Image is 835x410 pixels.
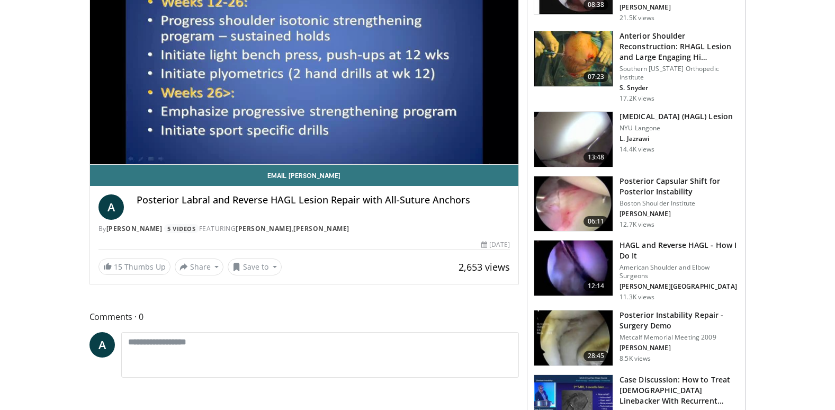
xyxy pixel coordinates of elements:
p: 8.5K views [619,354,651,363]
a: 12:14 HAGL and Reverse HAGL - How I Do It American Shoulder and Elbow Surgeons [PERSON_NAME][GEOG... [534,240,739,301]
span: 13:48 [583,152,609,163]
p: 14.4K views [619,145,654,154]
h3: [MEDICAL_DATA] (HAGL) Lesion [619,111,733,122]
a: 13:48 [MEDICAL_DATA] (HAGL) Lesion NYU Langone L. Jazrawi 14.4K views [534,111,739,167]
h3: Case Discussion: How to Treat [DEMOGRAPHIC_DATA] Linebacker With Recurrent Insta… [619,375,739,406]
p: [PERSON_NAME] [619,3,739,12]
a: 07:23 Anterior Shoulder Reconstruction: RHAGL Lesion and Large Engaging Hi… Southern [US_STATE] O... [534,31,739,103]
p: 21.5K views [619,14,654,22]
p: S. Snyder [619,84,739,92]
a: [PERSON_NAME] [293,224,349,233]
a: A [89,332,115,358]
img: XzOTlMlQSGUnbGTX4xMDoxOjBrO-I4W8_1.150x105_q85_crop-smart_upscale.jpg [534,176,613,231]
a: 5 Videos [164,224,199,233]
p: Boston Shoulder Institute [619,199,739,208]
p: Metcalf Memorial Meeting 2009 [619,333,739,342]
img: arc_3.png.150x105_q85_crop-smart_upscale.jpg [534,310,613,366]
p: [PERSON_NAME][GEOGRAPHIC_DATA] [619,282,739,291]
a: Email [PERSON_NAME] [90,165,519,186]
div: By FEATURING , [98,224,510,234]
span: 2,653 views [459,261,510,273]
p: 11.3K views [619,293,654,301]
span: Comments 0 [89,310,519,324]
span: 12:14 [583,281,609,291]
a: [PERSON_NAME] [106,224,163,233]
h3: Posterior Capsular Shift for Posterior Instability [619,176,739,197]
p: [PERSON_NAME] [619,344,739,352]
button: Save to [228,259,282,275]
p: [PERSON_NAME] [619,210,739,218]
button: Share [175,259,224,275]
p: L. Jazrawi [619,135,733,143]
span: 06:11 [583,216,609,227]
a: 28:45 Posterior Instability Repair - Surgery Demo Metcalf Memorial Meeting 2009 [PERSON_NAME] 8.5... [534,310,739,366]
h3: HAGL and Reverse HAGL - How I Do It [619,240,739,261]
p: Southern [US_STATE] Orthopedic Institute [619,65,739,82]
span: 28:45 [583,351,609,361]
div: [DATE] [481,240,510,249]
span: 07:23 [583,72,609,82]
img: hagl_3.png.150x105_q85_crop-smart_upscale.jpg [534,240,613,296]
p: 17.2K views [619,94,654,103]
h4: Posterior Labral and Reverse HAGL Lesion Repair with All-Suture Anchors [137,194,510,206]
p: 12.7K views [619,220,654,229]
img: 318915_0003_1.png.150x105_q85_crop-smart_upscale.jpg [534,112,613,167]
p: American Shoulder and Elbow Surgeons [619,263,739,280]
a: 06:11 Posterior Capsular Shift for Posterior Instability Boston Shoulder Institute [PERSON_NAME] ... [534,176,739,232]
a: A [98,194,124,220]
a: 15 Thumbs Up [98,259,170,275]
h3: Posterior Instability Repair - Surgery Demo [619,310,739,331]
img: eolv1L8ZdYrFVOcH4xMDoxOjBrO-I4W8.150x105_q85_crop-smart_upscale.jpg [534,31,613,86]
span: 15 [114,262,122,272]
a: [PERSON_NAME] [236,224,292,233]
p: NYU Langone [619,124,733,132]
h3: Anterior Shoulder Reconstruction: RHAGL Lesion and Large Engaging Hi… [619,31,739,63]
